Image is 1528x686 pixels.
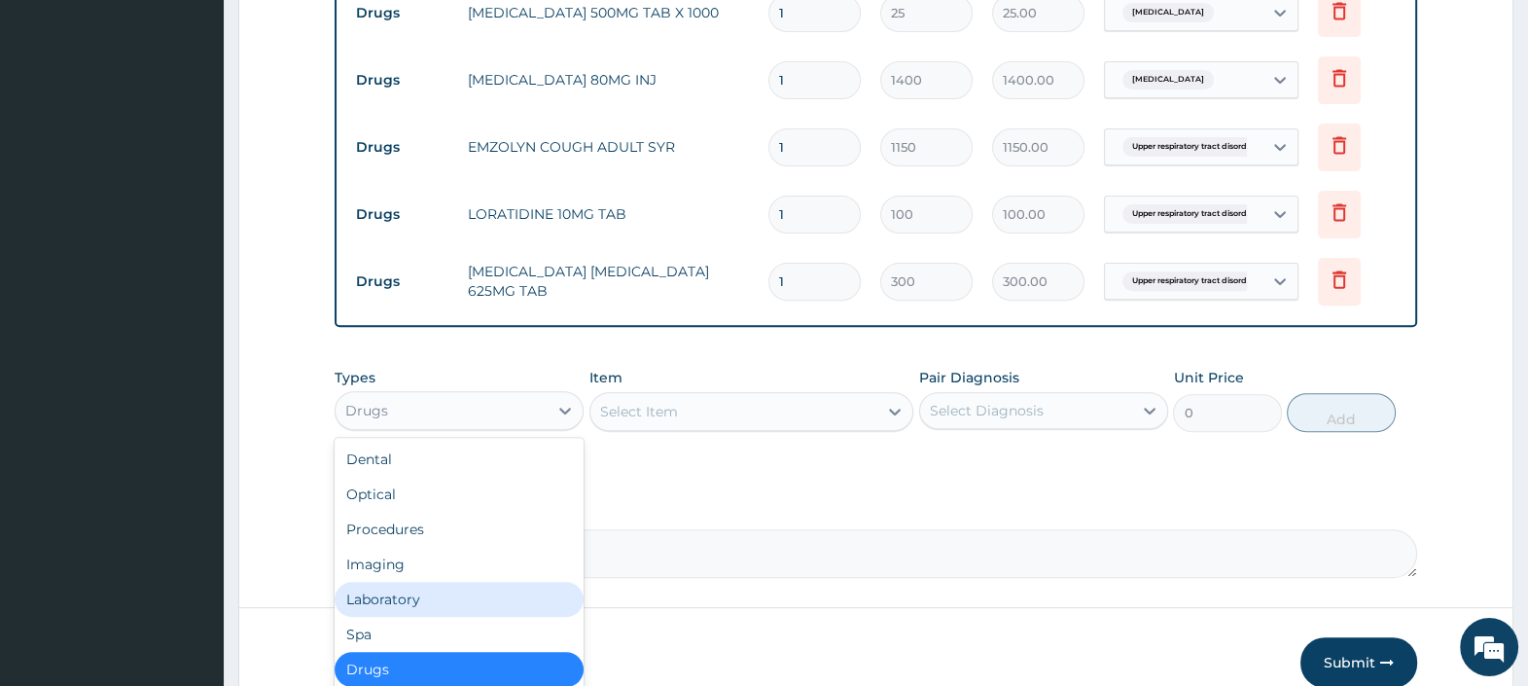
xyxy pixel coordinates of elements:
[319,10,366,56] div: Minimize live chat window
[346,264,458,300] td: Drugs
[1287,393,1395,432] button: Add
[10,469,371,537] textarea: Type your message and hit 'Enter'
[346,129,458,165] td: Drugs
[919,368,1019,387] label: Pair Diagnosis
[335,502,1417,519] label: Comment
[1122,3,1214,22] span: [MEDICAL_DATA]
[458,127,759,166] td: EMZOLYN COUGH ADULT SYR
[335,370,375,386] label: Types
[1122,137,1262,157] span: Upper respiratory tract disord...
[345,401,388,420] div: Drugs
[1122,204,1262,224] span: Upper respiratory tract disord...
[113,214,268,411] span: We're online!
[1122,271,1262,291] span: Upper respiratory tract disord...
[335,442,584,477] div: Dental
[458,252,759,310] td: [MEDICAL_DATA] [MEDICAL_DATA] 625MG TAB
[1173,368,1243,387] label: Unit Price
[1122,70,1214,90] span: [MEDICAL_DATA]
[335,477,584,512] div: Optical
[335,582,584,617] div: Laboratory
[600,402,678,421] div: Select Item
[346,197,458,233] td: Drugs
[458,195,759,234] td: LORATIDINE 10MG TAB
[589,368,622,387] label: Item
[36,97,79,146] img: d_794563401_company_1708531726252_794563401
[335,512,584,547] div: Procedures
[335,617,584,652] div: Spa
[346,62,458,98] td: Drugs
[335,547,584,582] div: Imaging
[458,60,759,99] td: [MEDICAL_DATA] 80MG INJ
[930,401,1044,420] div: Select Diagnosis
[101,109,327,134] div: Chat with us now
